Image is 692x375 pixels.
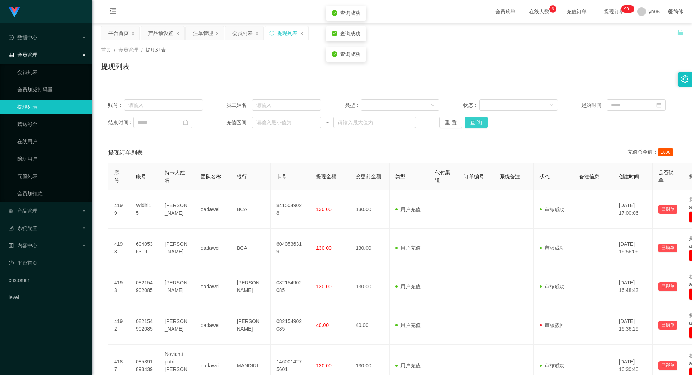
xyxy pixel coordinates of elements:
[549,5,556,13] sup: 6
[9,290,86,305] a: level
[551,5,554,13] p: 6
[108,101,124,109] span: 账号：
[17,169,86,183] a: 充值列表
[668,9,673,14] i: 图标: global
[232,26,253,40] div: 会员列表
[255,31,259,36] i: 图标: close
[9,256,86,270] a: 图标: dashboard平台首页
[276,174,287,179] span: 卡号
[658,244,677,252] button: 已锁单
[159,267,195,306] td: [PERSON_NAME]
[658,170,674,183] span: 是否锁单
[141,47,143,53] span: /
[108,306,130,345] td: 4192
[17,65,86,79] a: 会员列表
[613,190,653,229] td: [DATE] 17:00:06
[9,35,14,40] i: 图标: check-circle-o
[101,47,111,53] span: 首页
[500,174,520,179] span: 系统备注
[114,170,119,183] span: 序号
[195,190,231,229] td: dadawei
[540,322,565,328] span: 审核驳回
[9,243,14,248] i: 图标: profile
[159,306,195,345] td: [PERSON_NAME]
[332,51,337,57] i: icon: check-circle
[17,100,86,114] a: 提现列表
[9,35,37,40] span: 数据中心
[9,7,20,17] img: logo.9652507e.png
[108,148,143,157] span: 提现订单列表
[316,363,332,369] span: 130.00
[271,267,310,306] td: 082154902085
[165,170,185,183] span: 持卡人姓名
[269,31,274,36] i: 图标: sync
[159,190,195,229] td: [PERSON_NAME]
[17,134,86,149] a: 在线用户
[395,245,421,251] span: 用户充值
[464,174,484,179] span: 订单编号
[101,0,125,23] i: 图标: menu-fold
[9,52,14,57] i: 图标: table
[540,245,565,251] span: 审核成功
[108,267,130,306] td: 4193
[9,208,37,214] span: 产品管理
[131,31,135,36] i: 图标: close
[316,284,332,289] span: 130.00
[563,9,590,14] span: 充值订单
[195,267,231,306] td: dadawei
[193,26,213,40] div: 注单管理
[540,363,565,369] span: 审核成功
[332,31,337,36] i: icon: check-circle
[316,322,329,328] span: 40.00
[321,119,333,126] span: ~
[600,9,628,14] span: 提现订单
[395,284,421,289] span: 用户充值
[431,103,435,108] i: 图标: down
[130,306,159,345] td: 082154902085
[114,47,115,53] span: /
[9,52,37,58] span: 会员管理
[677,29,683,36] i: 图标: unlock
[316,245,332,251] span: 130.00
[658,205,677,214] button: 已锁单
[332,10,337,16] i: icon: check-circle
[130,229,159,267] td: 6040536319
[581,101,607,109] span: 起始时间：
[108,229,130,267] td: 4198
[658,148,673,156] span: 1000
[356,174,381,179] span: 变更前金额
[226,119,252,126] span: 充值区间：
[271,190,310,229] td: 8415049028
[9,226,14,231] i: 图标: form
[231,306,271,345] td: [PERSON_NAME]
[9,243,37,248] span: 内容中心
[316,206,332,212] span: 130.00
[130,190,159,229] td: Widhi15
[237,174,247,179] span: 银行
[226,101,252,109] span: 员工姓名：
[525,9,553,14] span: 在线人数
[108,26,129,40] div: 平台首页
[271,306,310,345] td: 082154902085
[435,170,450,183] span: 代付渠道
[130,267,159,306] td: 082154902085
[159,229,195,267] td: [PERSON_NAME]
[627,148,676,157] div: 充值总金额：
[101,61,130,72] h1: 提现列表
[395,174,405,179] span: 类型
[231,229,271,267] td: BCA
[108,119,133,126] span: 结束时间：
[146,47,166,53] span: 提现列表
[176,31,180,36] i: 图标: close
[350,190,390,229] td: 130.00
[540,174,550,179] span: 状态
[231,267,271,306] td: [PERSON_NAME]
[613,306,653,345] td: [DATE] 16:36:29
[340,31,360,36] span: 查询成功
[658,321,677,330] button: 已锁单
[183,120,188,125] i: 图标: calendar
[658,361,677,370] button: 已锁单
[108,190,130,229] td: 4199
[613,229,653,267] td: [DATE] 16:56:06
[350,267,390,306] td: 130.00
